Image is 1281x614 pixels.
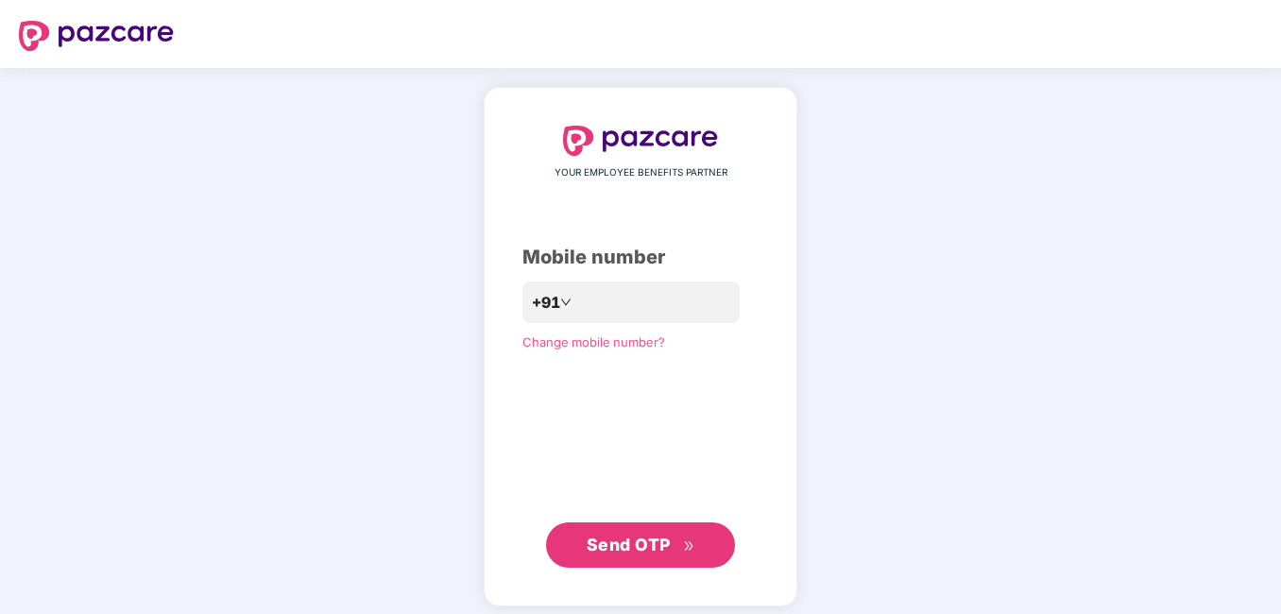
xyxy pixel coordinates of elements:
span: down [560,297,572,308]
img: logo [563,126,718,156]
span: double-right [683,540,695,553]
span: Send OTP [587,535,671,554]
div: Mobile number [522,243,759,272]
span: +91 [532,291,560,315]
img: logo [19,21,174,51]
span: YOUR EMPLOYEE BENEFITS PARTNER [555,165,727,180]
button: Send OTPdouble-right [546,522,735,568]
a: Change mobile number? [522,334,665,350]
